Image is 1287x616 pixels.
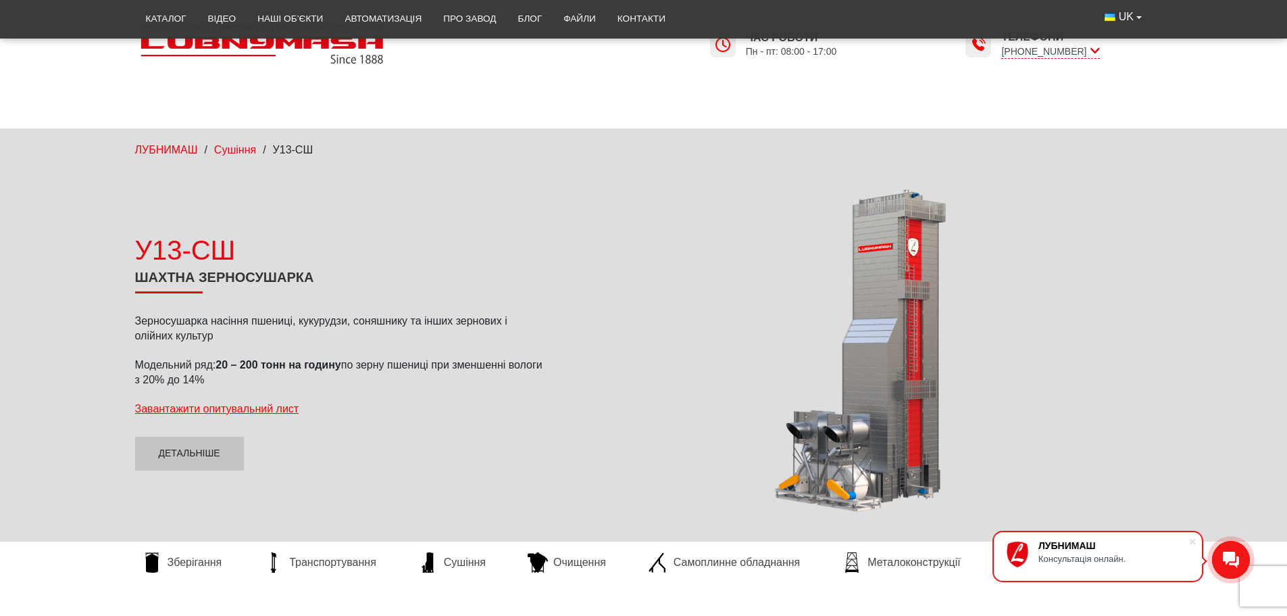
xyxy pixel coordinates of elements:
span: Самоплинне обладнання [674,555,800,570]
a: Каталог [135,4,197,34]
a: Наші об’єкти [247,4,334,34]
a: Детальніше [135,437,244,471]
a: Контакти [607,4,676,34]
a: Металоконструкції [835,552,967,573]
a: Блог [507,4,553,34]
p: Зерносушарка насіння пшениці, кукурудзи, соняшнику та інших зернових і олійних культур [135,314,547,344]
a: Про завод [432,4,507,34]
strong: 20 – 200 тонн на годину [216,359,340,371]
a: Транспортування [257,552,383,573]
a: Самоплинне обладнання [641,552,807,573]
span: Транспортування [289,555,376,570]
span: У13-СШ [273,144,313,156]
button: UK [1094,4,1152,30]
img: Українська [1105,14,1115,21]
span: / [263,144,266,156]
a: Сушіння [411,552,493,573]
a: Відео [197,4,247,34]
div: ЛУБНИМАШ [1038,540,1188,551]
a: ЛУБНИМАШ [135,144,198,156]
h1: Шахтна зерносушарка [135,269,547,293]
span: [PHONE_NUMBER] [1001,45,1099,59]
div: У13-СШ [135,231,547,269]
div: Консультація онлайн. [1038,554,1188,564]
a: Очищення [521,552,613,573]
span: Пн - пт: 08:00 - 17:00 [746,45,837,58]
a: Файли [553,4,607,34]
span: Очищення [553,555,606,570]
span: Металоконструкції [867,555,960,570]
span: UK [1119,9,1134,24]
img: Lubnymash [135,19,392,70]
span: Зберігання [168,555,222,570]
img: Lubnymash time icon [970,37,986,53]
span: Сушіння [444,555,486,570]
a: Автоматизація [334,4,432,34]
a: Сушіння [214,144,256,156]
a: Завантажити опитувальний лист [135,403,299,414]
p: Модельний ряд: по зерну пшениці при зменшенні вологи з 20% до 14% [135,358,547,388]
span: / [204,144,207,156]
a: Зберігання [135,552,229,573]
img: Lubnymash time icon [715,37,731,53]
